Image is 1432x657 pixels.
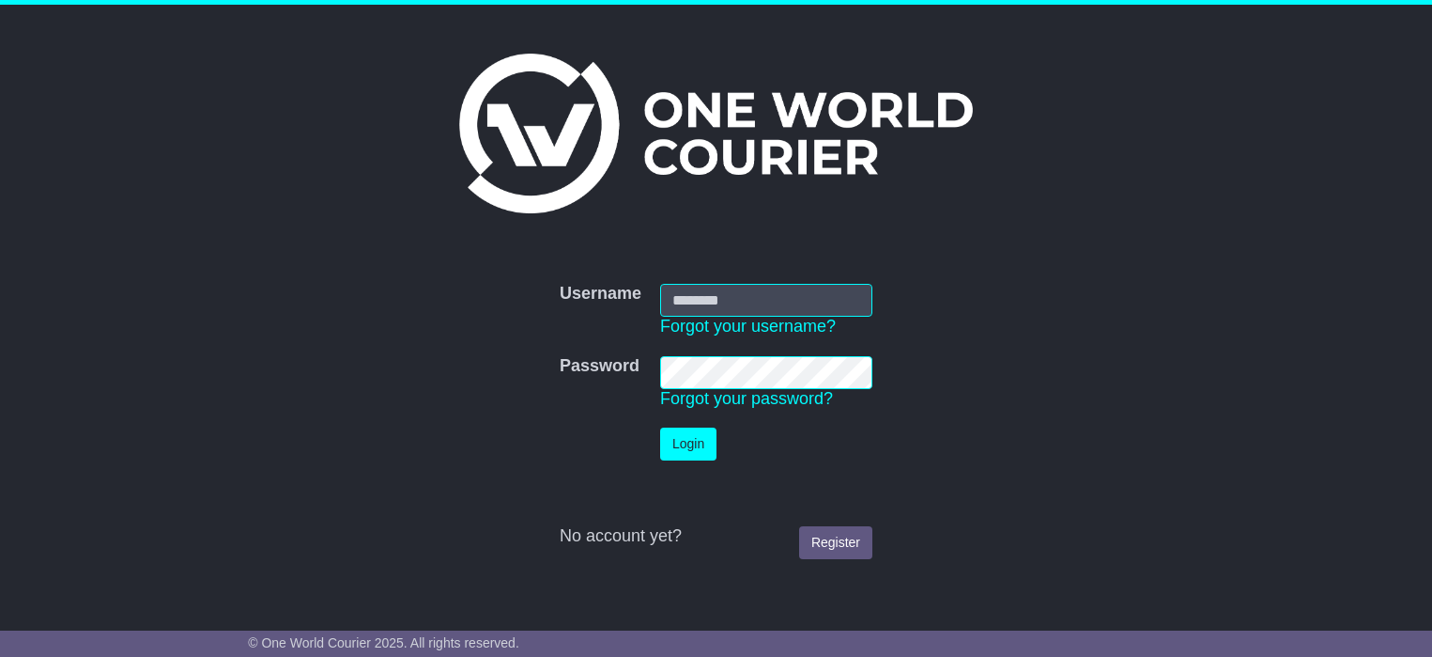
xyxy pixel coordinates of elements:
[660,428,716,461] button: Login
[660,389,833,408] a: Forgot your password?
[799,526,872,559] a: Register
[560,284,641,305] label: Username
[248,635,519,650] span: © One World Courier 2025. All rights reserved.
[660,317,836,336] a: Forgot your username?
[560,356,639,377] label: Password
[560,526,872,547] div: No account yet?
[459,54,972,213] img: One World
